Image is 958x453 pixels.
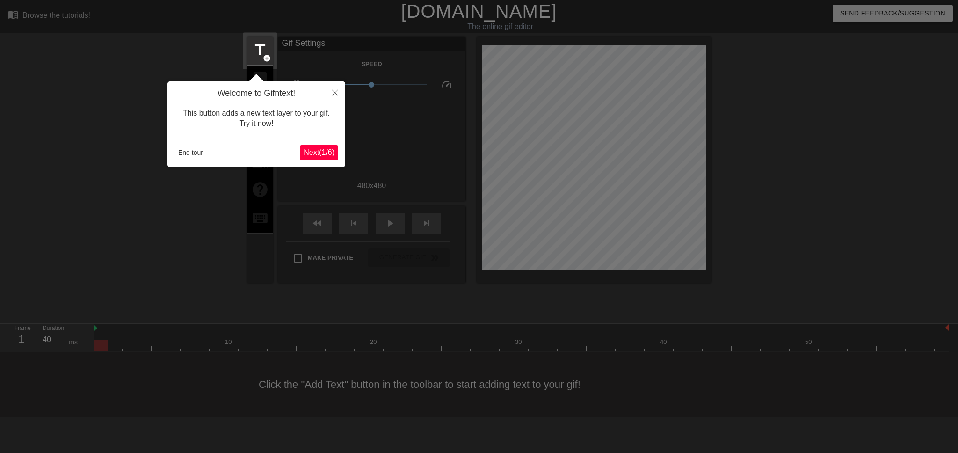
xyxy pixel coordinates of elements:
[174,99,338,139] div: This button adds a new text layer to your gif. Try it now!
[174,88,338,99] h4: Welcome to Gifntext!
[304,148,334,156] span: Next ( 1 / 6 )
[325,81,345,103] button: Close
[174,146,207,160] button: End tour
[300,145,338,160] button: Next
